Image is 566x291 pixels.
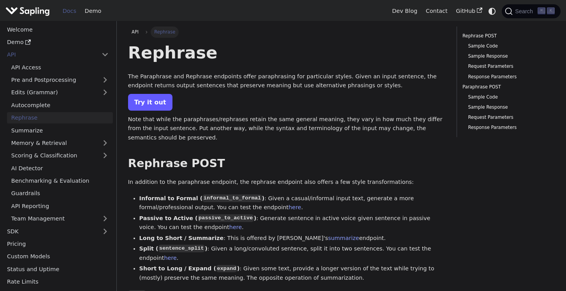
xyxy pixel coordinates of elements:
[3,276,113,287] a: Rate Limits
[139,215,257,221] strong: Passive to Active ( )
[139,195,265,201] strong: Informal to Formal ( )
[128,26,445,37] nav: Breadcrumbs
[151,26,179,37] span: Rephrase
[7,99,113,111] a: Autocomplete
[3,37,113,48] a: Demo
[139,245,207,252] strong: Split ( )
[128,115,445,143] p: Note that while the paraphrases/rephrases retain the same general meaning, they vary in how much ...
[7,87,113,98] a: Edits (Grammar)
[7,213,113,224] a: Team Management
[468,124,549,131] a: Response Parameters
[81,5,105,17] a: Demo
[7,175,113,187] a: Benchmarking & Evaluation
[132,29,139,35] span: API
[502,4,560,18] button: Search (Command+K)
[3,263,113,275] a: Status and Uptime
[7,188,113,199] a: Guardrails
[468,63,549,70] a: Request Parameters
[128,94,172,111] a: Try it out
[462,83,552,91] a: Paraphrase POST
[468,73,549,81] a: Response Parameters
[139,265,240,272] strong: Short to Long / Expand ( )
[388,5,421,17] a: Dev Blog
[3,251,113,262] a: Custom Models
[128,178,445,187] p: In addition to the paraphrase endpoint, the rephrase endpoint also offers a few style transformat...
[7,125,113,136] a: Summarize
[139,234,445,243] li: : This is offered by [PERSON_NAME]'s endpoint.
[462,32,552,40] a: Rephrase POST
[139,235,224,241] strong: Long to Short / Summarize
[7,162,113,174] a: AI Detector
[128,72,445,91] p: The Paraphrase and Rephrase endpoints offer paraphrasing for particular styles. Given an input se...
[164,255,176,261] a: here
[139,214,445,233] li: : Generate sentence in active voice given sentence in passive voice. You can test the endpoint .
[5,5,50,17] img: Sapling.ai
[468,93,549,101] a: Sample Code
[202,194,262,202] code: informal_to_formal
[97,226,113,237] button: Expand sidebar category 'SDK'
[422,5,452,17] a: Contact
[198,214,254,222] code: passive_to_active
[328,235,359,241] a: summarize
[538,7,545,14] kbd: ⌘
[547,7,555,14] kbd: K
[229,224,242,230] a: here
[216,265,237,273] code: expand
[3,238,113,250] a: Pricing
[7,200,113,212] a: API Reporting
[158,245,205,252] code: sentence_split
[97,49,113,60] button: Collapse sidebar category 'API'
[288,204,301,210] a: here
[452,5,486,17] a: GitHub
[468,114,549,121] a: Request Parameters
[5,5,53,17] a: Sapling.ai
[128,42,445,63] h1: Rephrase
[139,264,445,283] li: : Given some text, provide a longer version of the text while trying to (mostly) preserve the sam...
[139,194,445,213] li: : Given a casual/informal input text, generate a more formal/professional output. You can test th...
[468,104,549,111] a: Sample Response
[7,150,113,161] a: Scoring & Classification
[58,5,81,17] a: Docs
[468,53,549,60] a: Sample Response
[468,42,549,50] a: Sample Code
[139,244,445,263] li: : Given a long/convoluted sentence, split it into two sentences. You can test the endpoint .
[513,8,538,14] span: Search
[7,112,113,123] a: Rephrase
[487,5,498,17] button: Switch between dark and light mode (currently system mode)
[7,138,113,149] a: Memory & Retrieval
[128,157,445,171] h2: Rephrase POST
[3,226,97,237] a: SDK
[3,24,113,35] a: Welcome
[128,26,142,37] a: API
[3,49,97,60] a: API
[7,74,113,86] a: Pre and Postprocessing
[7,62,113,73] a: API Access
